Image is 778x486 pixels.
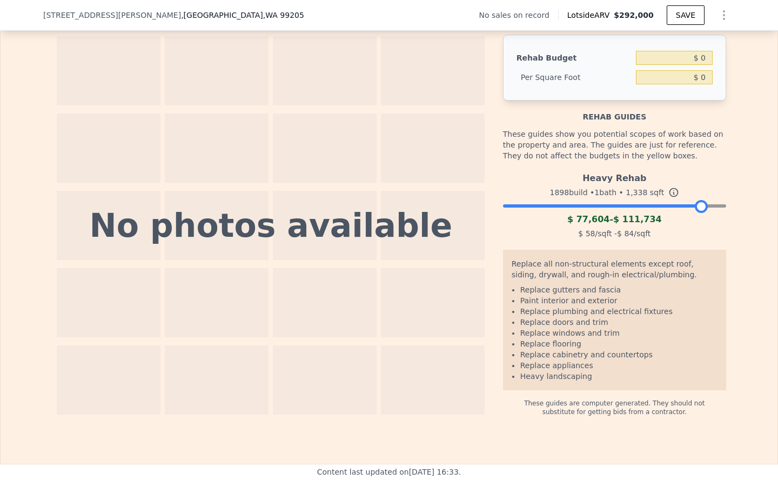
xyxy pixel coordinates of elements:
li: Replace doors and trim [520,317,717,328]
div: Rehab Budget [517,48,632,68]
div: No sales on record [479,10,558,21]
div: Replace all non-structural elements except roof, siding, drywall, and rough-in electrical/plumbing. [512,258,717,284]
span: 1,338 [626,188,647,197]
span: $ 111,734 [613,214,662,224]
span: $ 84 [617,229,634,238]
div: Rehab guides [503,101,726,122]
li: Replace appliances [520,360,717,371]
div: Per Square Foot [517,68,632,87]
span: $ 58 [578,229,595,238]
div: These guides show you potential scopes of work based on the property and area. The guides are jus... [503,122,726,168]
span: $ 77,604 [567,214,609,224]
div: /sqft - /sqft [503,226,726,241]
li: Replace flooring [520,338,717,349]
span: , [GEOGRAPHIC_DATA] [181,10,304,21]
span: , WA 99205 [263,11,304,19]
li: Heavy landscaping [520,371,717,382]
li: Replace gutters and fascia [520,284,717,295]
span: Lotside ARV [567,10,614,21]
li: Replace cabinetry and countertops [520,349,717,360]
li: Replace plumbing and electrical fixtures [520,306,717,317]
li: Paint interior and exterior [520,295,717,306]
div: No photos available [90,209,453,242]
button: SAVE [667,5,705,25]
div: These guides are computer generated. They should not substitute for getting bids from a contractor. [503,390,726,416]
button: Show Options [713,4,735,26]
li: Replace windows and trim [520,328,717,338]
span: $292,000 [614,11,654,19]
div: - [503,213,726,226]
div: Heavy Rehab [503,168,726,185]
span: [STREET_ADDRESS][PERSON_NAME] [43,10,181,21]
div: 1898 build • 1 bath • sqft [503,185,726,200]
